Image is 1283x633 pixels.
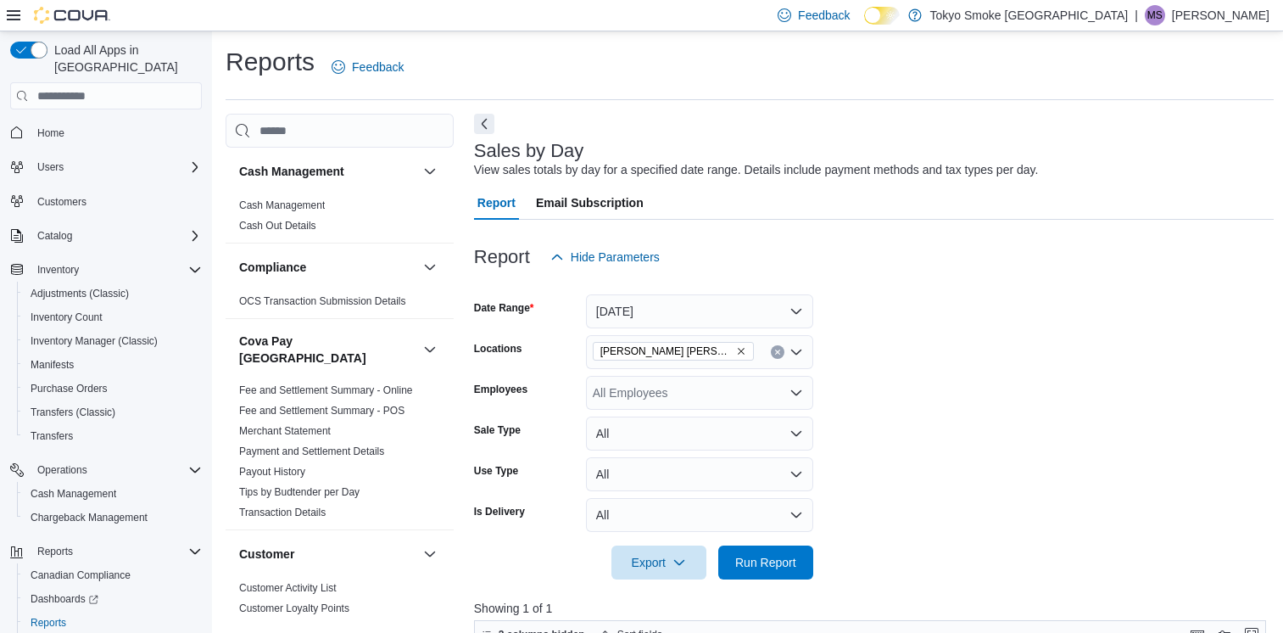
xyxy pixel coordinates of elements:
span: Customer Activity List [239,581,337,595]
span: Reports [31,616,66,630]
button: Compliance [420,257,440,277]
span: Home [31,121,202,143]
span: Reports [37,545,73,558]
button: Hide Parameters [544,240,667,274]
button: Inventory [31,260,86,280]
a: Manifests [24,355,81,375]
span: Catalog [37,229,72,243]
span: [PERSON_NAME] [PERSON_NAME] [600,343,733,360]
span: Payment and Settlement Details [239,445,384,458]
button: Run Report [718,546,813,580]
h3: Compliance [239,259,306,276]
a: OCS Transaction Submission Details [239,295,406,307]
button: Cash Management [239,163,416,180]
button: Open list of options [789,345,803,359]
span: Catalog [31,226,202,246]
button: Clear input [771,345,784,359]
a: Payment and Settlement Details [239,445,384,457]
span: Reports [31,541,202,562]
span: Feedback [798,7,850,24]
button: Chargeback Management [17,506,209,529]
span: Chargeback Management [24,507,202,528]
a: Home [31,123,71,143]
span: Inventory Manager (Classic) [31,334,158,348]
a: Inventory Manager (Classic) [24,331,165,351]
button: Inventory [3,258,209,282]
button: Export [611,546,706,580]
h3: Sales by Day [474,141,584,161]
a: Customers [31,192,93,212]
input: Dark Mode [864,7,900,25]
button: Canadian Compliance [17,563,209,587]
button: All [586,417,813,451]
a: Fee and Settlement Summary - Online [239,384,413,396]
span: Canadian Compliance [24,565,202,585]
span: Reports [24,613,202,633]
span: Fee and Settlement Summary - Online [239,384,413,397]
p: Tokyo Smoke [GEOGRAPHIC_DATA] [930,5,1129,25]
span: Purchase Orders [24,378,202,399]
span: Report [477,186,516,220]
span: Adjustments (Classic) [31,287,129,300]
a: Customer Activity List [239,582,337,594]
span: Transfers (Classic) [31,406,115,419]
span: Inventory [31,260,202,280]
span: Feedback [352,59,404,76]
button: Reports [31,541,80,562]
span: Cash Out Details [239,219,316,232]
span: Operations [37,463,87,477]
span: Run Report [735,554,796,571]
button: Home [3,120,209,144]
button: Operations [31,460,94,480]
label: Use Type [474,464,518,478]
span: Transaction Details [239,506,326,519]
label: Employees [474,383,527,396]
a: Tips by Budtender per Day [239,486,360,498]
img: Cova [34,7,110,24]
button: Users [31,157,70,177]
h1: Reports [226,45,315,79]
h3: Customer [239,546,294,563]
button: Customer [420,544,440,564]
button: Remove Melville Prince William from selection in this group [736,346,746,356]
button: Open list of options [789,386,803,400]
button: Cash Management [420,161,440,182]
span: Melville Prince William [593,342,754,361]
label: Sale Type [474,423,521,437]
div: Melissa Simon [1145,5,1165,25]
a: Customer Loyalty Points [239,602,349,614]
a: Feedback [325,50,410,84]
span: Export [622,546,696,580]
span: Inventory Count [31,311,103,324]
h3: Report [474,247,530,267]
span: Users [37,160,64,174]
a: Transfers [24,426,80,446]
a: Dashboards [17,587,209,611]
label: Locations [474,342,522,356]
a: Fee and Settlement Summary - POS [239,405,404,417]
button: Transfers (Classic) [17,401,209,424]
a: Merchant Statement [239,425,331,437]
span: Payout History [239,465,305,479]
span: Operations [31,460,202,480]
a: Transaction Details [239,507,326,518]
button: Inventory Count [17,305,209,329]
a: Cash Management [239,199,325,211]
span: Transfers [24,426,202,446]
button: Cash Management [17,482,209,506]
span: Load All Apps in [GEOGRAPHIC_DATA] [47,42,202,76]
button: Purchase Orders [17,377,209,401]
span: Cash Management [24,484,202,504]
div: Cova Pay [GEOGRAPHIC_DATA] [226,380,454,529]
label: Date Range [474,301,534,315]
span: Chargeback Management [31,511,148,524]
span: Cash Management [239,199,325,212]
a: Reports [24,613,73,633]
a: Inventory Count [24,307,109,328]
button: Adjustments (Classic) [17,282,209,305]
button: Catalog [3,224,209,248]
span: MS [1147,5,1163,25]
span: Canadian Compliance [31,569,131,582]
h3: Cash Management [239,163,344,180]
